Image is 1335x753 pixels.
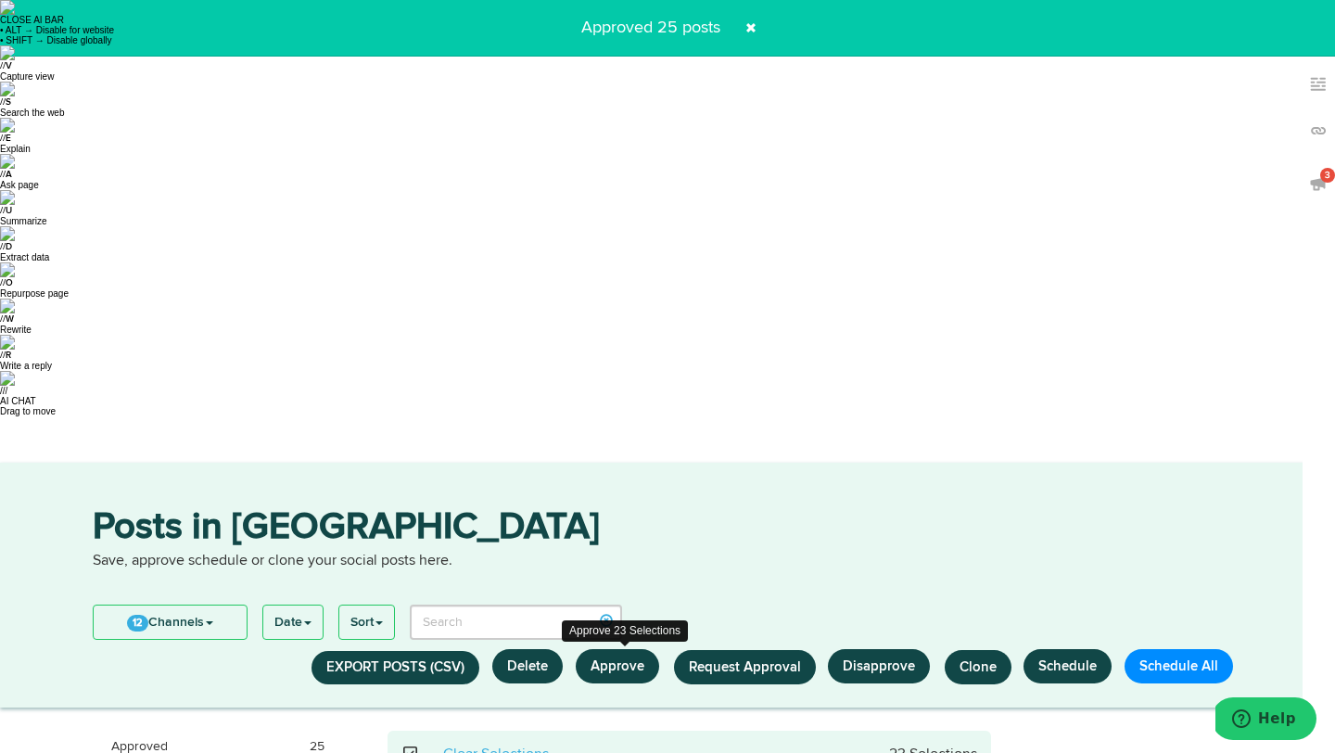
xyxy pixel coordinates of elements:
[562,620,688,642] div: Approve 23 Selections
[93,551,1242,572] p: Save, approve schedule or clone your social posts here.
[1125,649,1233,683] button: Schedule All
[263,606,323,639] a: Date
[576,649,659,683] button: Approve
[689,660,801,674] span: Request Approval
[674,650,816,684] button: Request Approval
[960,660,997,674] span: Clone
[94,606,247,639] a: 12Channels
[828,649,930,683] button: Disapprove
[93,509,1242,551] h3: Posts in [GEOGRAPHIC_DATA]
[339,606,394,639] a: Sort
[492,649,563,683] button: Delete
[1215,697,1316,744] iframe: Opens a widget where you can find more information
[1023,649,1112,683] button: Schedule
[945,650,1011,684] button: Clone
[127,615,148,632] span: 12
[311,651,479,684] button: Export Posts (CSV)
[410,605,622,640] input: Search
